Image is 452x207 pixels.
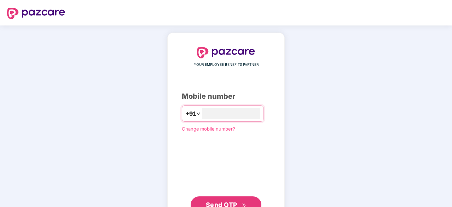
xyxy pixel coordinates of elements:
a: Change mobile number? [182,126,235,132]
span: +91 [186,109,196,118]
div: Mobile number [182,91,270,102]
img: logo [7,8,65,19]
span: down [196,111,201,116]
img: logo [197,47,255,58]
span: YOUR EMPLOYEE BENEFITS PARTNER [194,62,259,68]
